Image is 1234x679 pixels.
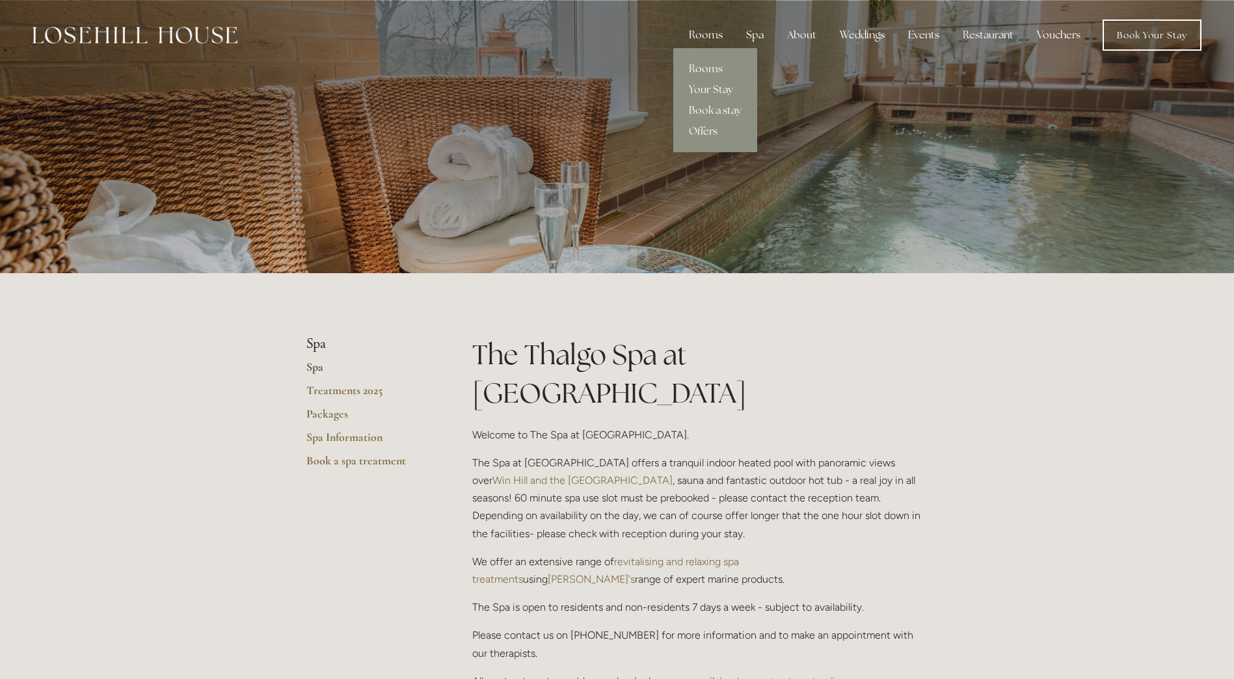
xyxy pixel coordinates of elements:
img: Losehill House [33,27,237,44]
div: Spa [736,22,774,48]
a: Treatments 2025 [306,383,431,406]
div: Events [898,22,950,48]
a: Vouchers [1026,22,1091,48]
a: Spa Information [306,430,431,453]
li: Spa [306,336,431,353]
div: About [777,22,827,48]
p: Please contact us on [PHONE_NUMBER] for more information and to make an appointment with our ther... [472,626,928,661]
a: Packages [306,406,431,430]
div: Weddings [829,22,895,48]
a: Win Hill and the [GEOGRAPHIC_DATA] [492,474,673,486]
a: Offers [673,121,757,142]
a: Rooms [673,59,757,79]
p: The Spa at [GEOGRAPHIC_DATA] offers a tranquil indoor heated pool with panoramic views over , sau... [472,454,928,542]
p: The Spa is open to residents and non-residents 7 days a week - subject to availability. [472,598,928,616]
p: Welcome to The Spa at [GEOGRAPHIC_DATA]. [472,426,928,444]
a: [PERSON_NAME]'s [548,573,635,585]
h1: The Thalgo Spa at [GEOGRAPHIC_DATA] [472,336,928,412]
p: We offer an extensive range of using range of expert marine products. [472,553,928,588]
a: Book a spa treatment [306,453,431,477]
a: Spa [306,360,431,383]
div: Rooms [678,22,733,48]
div: Restaurant [952,22,1024,48]
a: Book a stay [673,100,757,121]
a: Your Stay [673,79,757,100]
a: Book Your Stay [1103,20,1201,51]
